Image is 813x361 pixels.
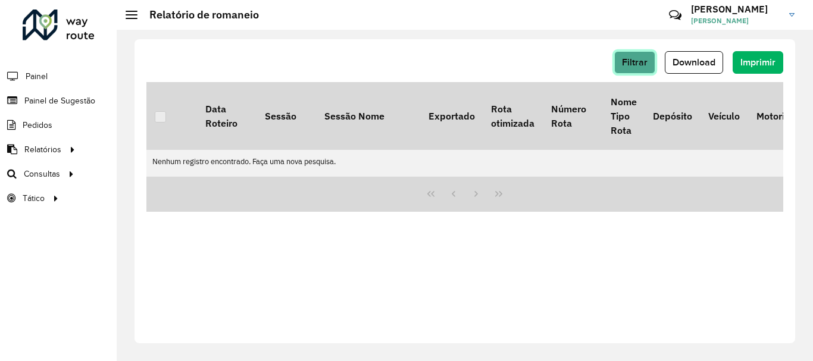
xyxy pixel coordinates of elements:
[420,82,483,150] th: Exportado
[26,70,48,83] span: Painel
[622,57,648,67] span: Filtrar
[257,82,316,150] th: Sessão
[24,143,61,156] span: Relatórios
[602,82,645,150] th: Nome Tipo Rota
[543,82,602,150] th: Número Rota
[691,15,780,26] span: [PERSON_NAME]
[740,57,776,67] span: Imprimir
[673,57,715,67] span: Download
[665,51,723,74] button: Download
[24,168,60,180] span: Consultas
[701,82,748,150] th: Veículo
[748,82,806,150] th: Motorista
[483,82,542,150] th: Rota otimizada
[197,82,257,150] th: Data Roteiro
[23,119,52,131] span: Pedidos
[23,192,45,205] span: Tático
[137,8,259,21] h2: Relatório de romaneio
[733,51,783,74] button: Imprimir
[614,51,655,74] button: Filtrar
[316,82,420,150] th: Sessão Nome
[662,2,688,28] a: Contato Rápido
[645,82,700,150] th: Depósito
[24,95,95,107] span: Painel de Sugestão
[691,4,780,15] h3: [PERSON_NAME]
